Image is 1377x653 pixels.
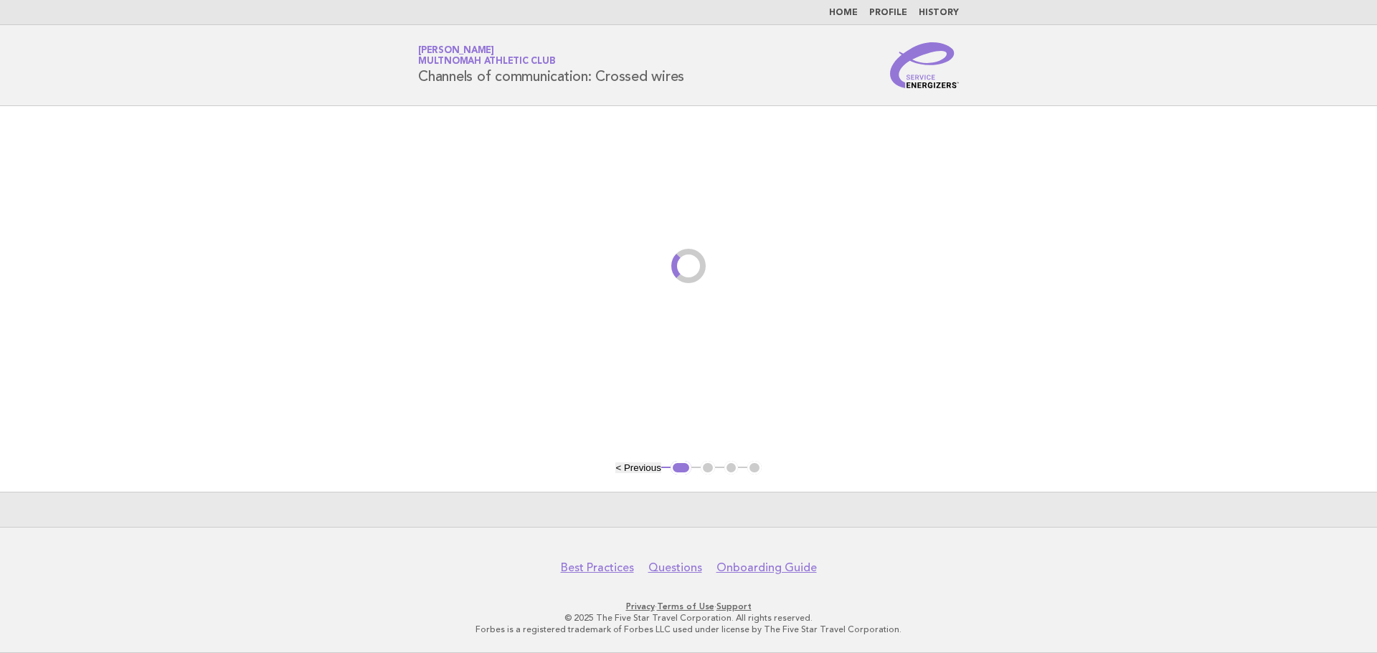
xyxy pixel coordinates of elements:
img: Service Energizers [890,42,959,88]
span: Multnomah Athletic Club [418,57,555,67]
p: · · [250,601,1127,612]
h1: Channels of communication: Crossed wires [418,47,684,84]
a: Support [716,601,752,611]
a: [PERSON_NAME]Multnomah Athletic Club [418,46,555,66]
p: © 2025 The Five Star Travel Corporation. All rights reserved. [250,612,1127,624]
a: Questions [648,561,702,575]
a: Privacy [626,601,655,611]
a: History [919,9,959,17]
a: Best Practices [561,561,634,575]
a: Onboarding Guide [716,561,817,575]
p: Forbes is a registered trademark of Forbes LLC used under license by The Five Star Travel Corpora... [250,624,1127,635]
a: Profile [869,9,907,17]
a: Terms of Use [657,601,714,611]
a: Home [829,9,858,17]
